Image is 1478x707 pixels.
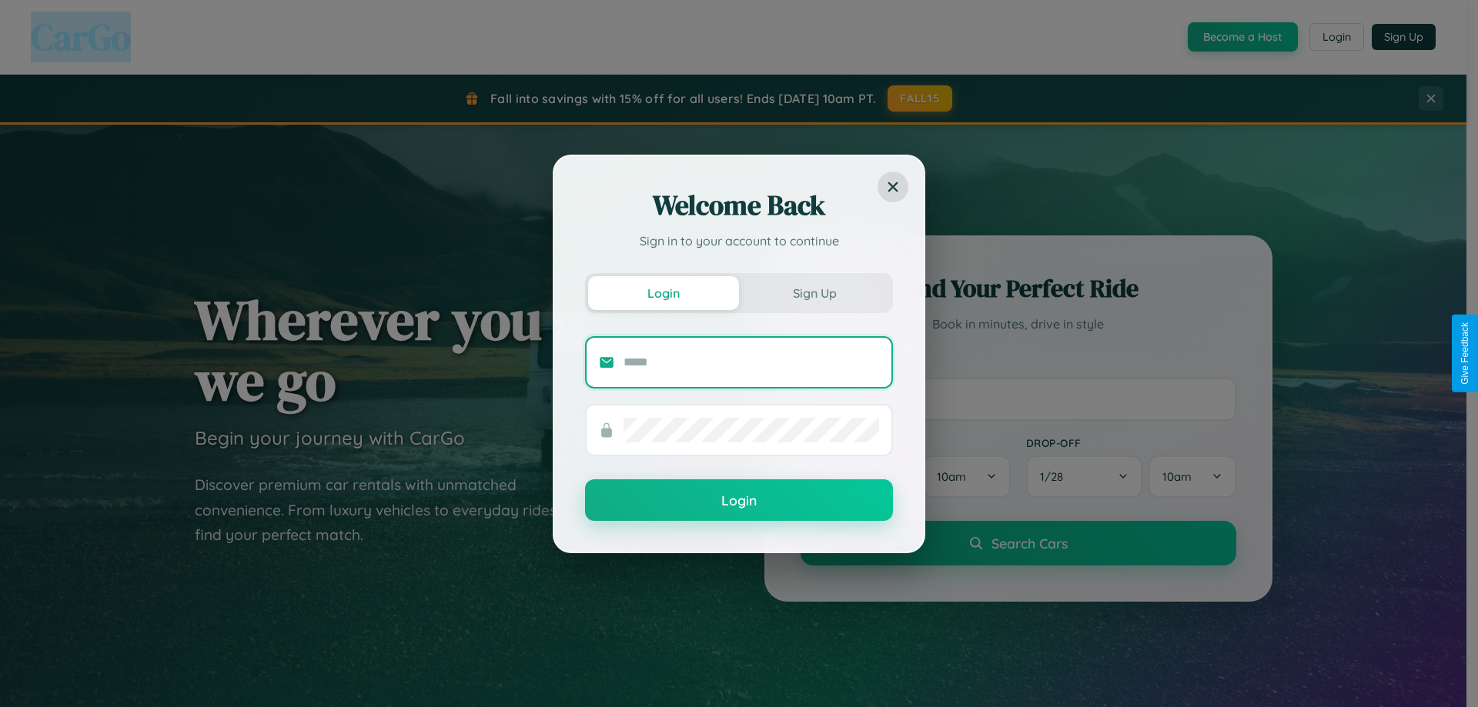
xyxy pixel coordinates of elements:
[585,232,893,250] p: Sign in to your account to continue
[739,276,890,310] button: Sign Up
[585,479,893,521] button: Login
[1460,322,1470,385] div: Give Feedback
[588,276,739,310] button: Login
[585,187,893,224] h2: Welcome Back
